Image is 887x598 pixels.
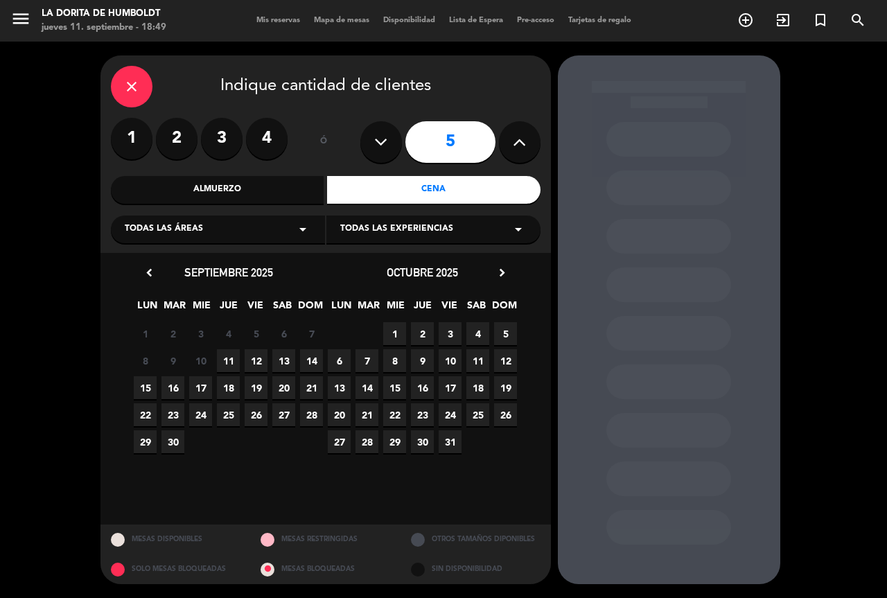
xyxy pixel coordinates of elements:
[272,376,295,399] span: 20
[250,554,401,584] div: MESAS BLOQUEADAS
[217,376,240,399] span: 18
[246,118,288,159] label: 4
[298,297,321,320] span: DOM
[355,376,378,399] span: 14
[111,66,541,107] div: Indique cantidad de clientes
[812,12,829,28] i: turned_in_not
[376,17,442,24] span: Disponibilidad
[494,322,517,345] span: 5
[163,297,186,320] span: MAR
[10,8,31,34] button: menu
[190,297,213,320] span: MIE
[340,222,453,236] span: Todas las experiencias
[111,176,324,204] div: Almuerzo
[411,349,434,372] span: 9
[134,376,157,399] span: 15
[161,349,184,372] span: 9
[134,322,157,345] span: 1
[327,176,541,204] div: Cena
[330,297,353,320] span: LUN
[510,221,527,238] i: arrow_drop_down
[383,403,406,426] span: 22
[439,376,462,399] span: 17
[328,349,351,372] span: 6
[411,322,434,345] span: 2
[300,403,323,426] span: 28
[42,21,166,35] div: jueves 11. septiembre - 18:49
[737,12,754,28] i: add_circle_outline
[411,376,434,399] span: 16
[775,12,791,28] i: exit_to_app
[439,430,462,453] span: 31
[189,376,212,399] span: 17
[272,403,295,426] span: 27
[307,17,376,24] span: Mapa de mesas
[328,376,351,399] span: 13
[465,297,488,320] span: SAB
[328,430,351,453] span: 27
[125,222,203,236] span: Todas las áreas
[189,349,212,372] span: 10
[100,525,251,554] div: MESAS DISPONIBLES
[492,297,515,320] span: DOM
[300,322,323,345] span: 7
[442,17,510,24] span: Lista de Espera
[201,118,243,159] label: 3
[466,349,489,372] span: 11
[355,349,378,372] span: 7
[411,430,434,453] span: 30
[42,7,166,21] div: La Dorita de Humboldt
[401,525,551,554] div: OTROS TAMAÑOS DIPONIBLES
[387,265,458,279] span: octubre 2025
[439,349,462,372] span: 10
[244,297,267,320] span: VIE
[411,297,434,320] span: JUE
[355,403,378,426] span: 21
[161,376,184,399] span: 16
[495,265,509,280] i: chevron_right
[510,17,561,24] span: Pre-acceso
[411,403,434,426] span: 23
[300,349,323,372] span: 14
[561,17,638,24] span: Tarjetas de regalo
[189,403,212,426] span: 24
[161,403,184,426] span: 23
[271,297,294,320] span: SAB
[328,403,351,426] span: 20
[111,118,152,159] label: 1
[355,430,378,453] span: 28
[245,376,267,399] span: 19
[383,322,406,345] span: 1
[466,322,489,345] span: 4
[217,349,240,372] span: 11
[850,12,866,28] i: search
[401,554,551,584] div: SIN DISPONIBILIDAD
[383,430,406,453] span: 29
[438,297,461,320] span: VIE
[100,554,251,584] div: SOLO MESAS BLOQUEADAS
[134,403,157,426] span: 22
[134,349,157,372] span: 8
[494,403,517,426] span: 26
[245,349,267,372] span: 12
[300,376,323,399] span: 21
[494,349,517,372] span: 12
[384,297,407,320] span: MIE
[134,430,157,453] span: 29
[189,322,212,345] span: 3
[245,403,267,426] span: 26
[184,265,273,279] span: septiembre 2025
[161,430,184,453] span: 30
[272,322,295,345] span: 6
[142,265,157,280] i: chevron_left
[439,322,462,345] span: 3
[383,349,406,372] span: 8
[217,297,240,320] span: JUE
[494,376,517,399] span: 19
[439,403,462,426] span: 24
[250,525,401,554] div: MESAS RESTRINGIDAS
[136,297,159,320] span: LUN
[466,403,489,426] span: 25
[161,322,184,345] span: 2
[217,403,240,426] span: 25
